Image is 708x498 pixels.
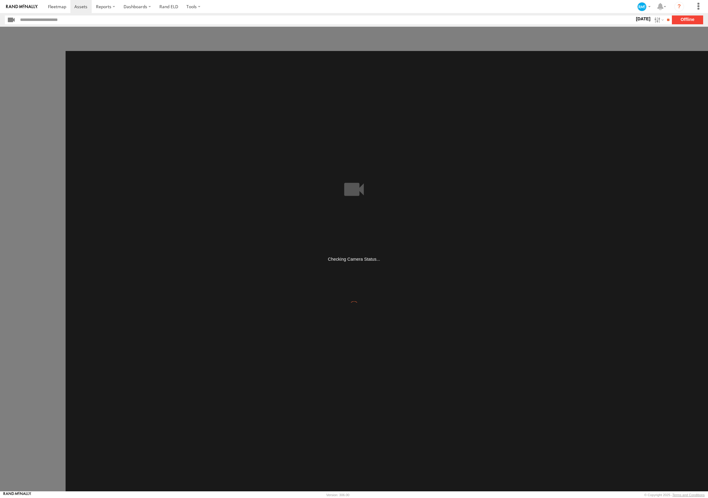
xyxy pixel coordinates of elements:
[672,493,705,497] a: Terms and Conditions
[674,2,684,12] i: ?
[326,493,349,497] div: Version: 306.00
[6,5,38,9] img: rand-logo.svg
[635,15,652,22] label: [DATE]
[635,2,653,11] div: Demo Account
[3,492,31,498] a: Visit our Website
[644,493,705,497] div: © Copyright 2025 -
[652,15,665,24] label: Search Filter Options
